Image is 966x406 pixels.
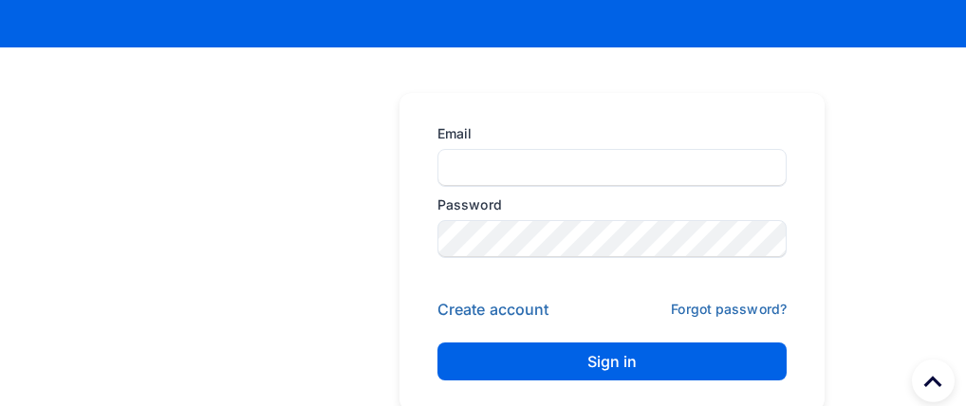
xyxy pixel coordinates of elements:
button: Sign in [437,342,787,380]
button: Forgot password? [671,301,787,317]
a: Forgot password? [671,301,787,320]
button: Create account [437,300,548,319]
label: Password [437,187,775,214]
label: Email [437,123,775,143]
a: Create account [437,300,548,321]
